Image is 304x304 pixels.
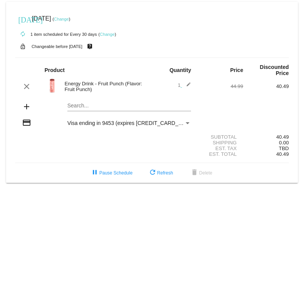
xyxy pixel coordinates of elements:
[260,64,289,76] strong: Discounted Price
[182,82,191,91] mat-icon: edit
[99,32,116,37] small: ( )
[197,134,243,140] div: Subtotal
[100,32,115,37] a: Change
[90,168,99,178] mat-icon: pause
[184,166,218,180] button: Delete
[67,120,191,126] mat-select: Payment Method
[22,118,31,127] mat-icon: credit_card
[276,151,289,157] span: 40.49
[197,151,243,157] div: Est. Total
[197,146,243,151] div: Est. Tax
[279,146,289,151] span: TBD
[84,166,138,180] button: Pause Schedule
[178,82,191,88] span: 1
[190,168,199,178] mat-icon: delete
[197,140,243,146] div: Shipping
[197,83,243,89] div: 44.99
[279,140,289,146] span: 0.00
[54,17,69,21] a: Change
[32,44,83,49] small: Changeable before [DATE]
[45,78,60,93] img: Image-1-Energy-Drink-Fruit-Punch-1000x1000-v2-Transp.png
[148,170,173,176] span: Refresh
[22,102,31,111] mat-icon: add
[45,67,65,73] strong: Product
[148,168,157,178] mat-icon: refresh
[15,32,97,37] small: 1 item scheduled for Every 30 days
[18,14,27,24] mat-icon: [DATE]
[243,134,289,140] div: 40.49
[85,42,94,51] mat-icon: live_help
[142,166,179,180] button: Refresh
[18,42,27,51] mat-icon: lock_open
[190,170,212,176] span: Delete
[169,67,191,73] strong: Quantity
[67,120,195,126] span: Visa ending in 9453 (expires [CREDIT_CARD_DATA])
[230,67,243,73] strong: Price
[22,82,31,91] mat-icon: clear
[18,30,27,39] mat-icon: autorenew
[90,170,132,176] span: Pause Schedule
[243,83,289,89] div: 40.49
[61,81,152,92] div: Energy Drink - Fruit Punch (Flavor: Fruit Punch)
[67,103,191,109] input: Search...
[53,17,70,21] small: ( )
